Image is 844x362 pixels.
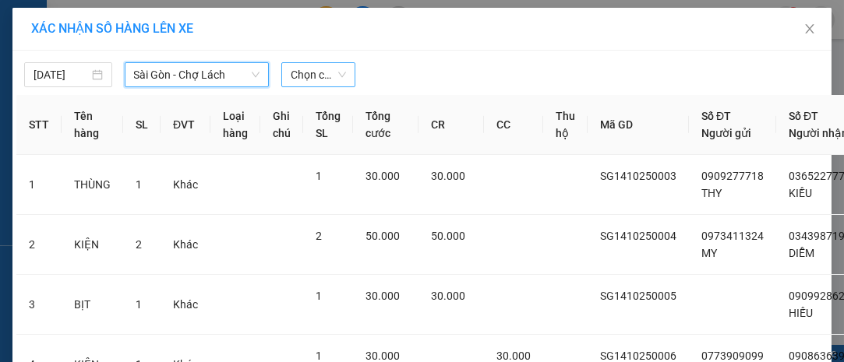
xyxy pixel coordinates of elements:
span: 30.000 [431,170,465,182]
button: Close [788,8,832,51]
span: DĐ: [149,81,171,97]
div: Chợ Lách [149,13,283,32]
span: 2 [136,238,142,251]
span: HIẾU [789,307,813,319]
span: 1 [316,170,322,182]
span: SG1410250005 [600,290,676,302]
td: Khác [161,155,210,215]
th: CR [418,95,484,155]
div: 0908636399 [149,51,283,72]
span: CC : [147,113,168,129]
span: 2 [316,230,322,242]
span: 0773909099 [701,350,764,362]
span: 0973411324 [701,230,764,242]
td: 2 [16,215,62,275]
th: SL [123,95,161,155]
span: 30.000 [431,290,465,302]
div: Sài Gòn [13,13,138,32]
span: Nhận: [149,15,186,31]
th: ĐVT [161,95,210,155]
th: Tổng cước [353,95,418,155]
span: 1 [316,290,322,302]
input: 14/10/2025 [34,66,89,83]
th: Mã GD [588,95,689,155]
div: VIỆT [149,32,283,51]
span: 50.000 [365,230,400,242]
span: close [803,23,816,35]
th: Tên hàng [62,95,123,155]
span: down [251,70,260,79]
td: 3 [16,275,62,335]
span: 1 [316,350,322,362]
span: 30.000 [365,350,400,362]
div: 30.000 [147,109,284,131]
th: Tổng SL [303,95,353,155]
span: 1 [136,298,142,311]
div: 0773909099 [13,51,138,72]
td: BỊT [62,275,123,335]
span: 6 RI [171,72,212,100]
span: SG1410250004 [600,230,676,242]
th: Ghi chú [260,95,303,155]
span: SG1410250006 [600,350,676,362]
td: KIỆN [62,215,123,275]
span: MY [701,247,717,259]
span: 1 [136,178,142,191]
td: Khác [161,215,210,275]
span: Số ĐT [789,110,818,122]
span: Gửi: [13,15,37,31]
span: 30.000 [365,170,400,182]
td: Khác [161,275,210,335]
span: THY [701,187,722,199]
span: Số ĐT [701,110,731,122]
span: 30.000 [496,350,531,362]
span: Chọn chuyến [291,63,345,86]
th: Thu hộ [543,95,588,155]
span: Người gửi [701,127,751,139]
span: KIỀU [789,187,812,199]
th: STT [16,95,62,155]
span: SG1410250003 [600,170,676,182]
span: 0909277718 [701,170,764,182]
span: DIỄM [789,247,814,259]
td: THÙNG [62,155,123,215]
span: Sài Gòn - Chợ Lách [134,63,260,86]
span: 30.000 [365,290,400,302]
th: Loại hàng [210,95,260,155]
th: CC [484,95,543,155]
span: XÁC NHẬN SỐ HÀNG LÊN XE [31,21,193,36]
span: 50.000 [431,230,465,242]
td: 1 [16,155,62,215]
div: NGHĨA [13,32,138,51]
